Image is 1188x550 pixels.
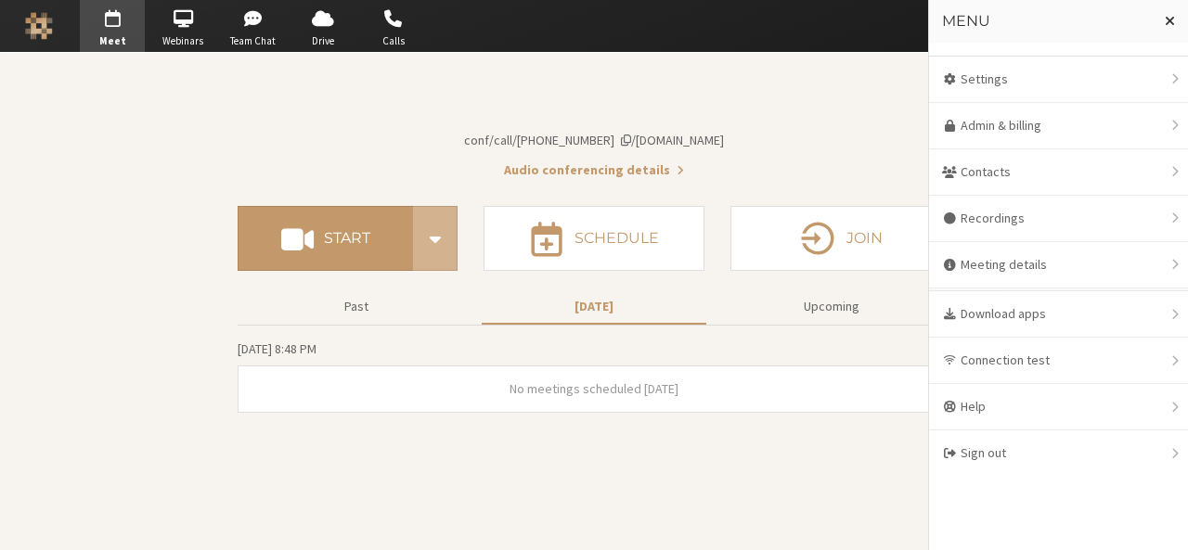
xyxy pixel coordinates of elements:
[929,196,1188,242] div: Recordings
[464,131,724,150] button: Copy my meeting room linkCopy my meeting room link
[80,33,145,49] span: Meet
[238,339,950,413] section: Today's Meetings
[291,33,355,49] span: Drive
[238,340,316,357] span: [DATE] 8:48 PM
[929,338,1188,384] div: Connection test
[575,231,659,246] h4: Schedule
[238,206,413,271] button: Start
[1142,502,1174,537] iframe: Chat
[929,103,1188,149] a: Admin & billing
[929,149,1188,196] div: Contacts
[730,206,950,271] button: Join
[464,132,724,148] span: Copy my meeting room link
[238,85,950,180] section: Account details
[484,206,704,271] button: Schedule
[413,206,458,271] div: Start conference options
[25,12,53,40] img: Iotum
[929,242,1188,288] div: Meeting details
[244,290,469,323] button: Past
[929,430,1188,476] div: Sign out
[482,290,706,323] button: [DATE]
[929,384,1188,430] div: Help
[510,380,678,397] span: No meetings scheduled [DATE]
[361,33,426,49] span: Calls
[846,231,883,246] h4: Join
[504,160,684,180] button: Audio conferencing details
[150,33,215,49] span: Webinars
[942,13,1149,30] h3: Menu
[221,33,286,49] span: Team Chat
[929,57,1188,103] div: Settings
[324,231,370,246] h4: Start
[929,291,1188,338] div: Download apps
[719,290,944,323] button: Upcoming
